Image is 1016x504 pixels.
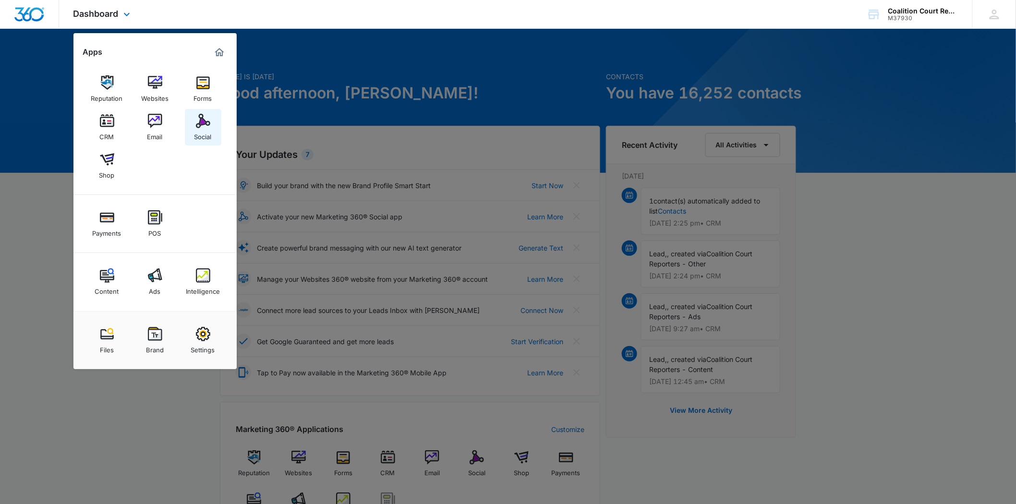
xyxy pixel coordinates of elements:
span: Dashboard [73,9,119,19]
div: Files [100,341,114,354]
div: Websites [141,90,169,102]
a: Ads [137,264,173,300]
div: Shop [99,167,115,179]
div: Reputation [91,90,123,102]
a: Intelligence [185,264,221,300]
div: Content [95,283,119,295]
a: Reputation [89,71,125,107]
a: Payments [89,205,125,242]
a: Marketing 360® Dashboard [212,45,227,60]
div: Social [194,128,212,141]
div: account id [888,15,958,22]
a: Content [89,264,125,300]
div: POS [149,225,161,237]
a: POS [137,205,173,242]
div: CRM [100,128,114,141]
div: Payments [93,225,121,237]
div: Intelligence [186,283,220,295]
a: Brand [137,322,173,359]
a: Files [89,322,125,359]
div: Forms [194,90,212,102]
a: Forms [185,71,221,107]
div: Ads [149,283,161,295]
div: account name [888,7,958,15]
div: Email [147,128,163,141]
a: Shop [89,147,125,184]
div: Settings [191,341,215,354]
a: CRM [89,109,125,145]
a: Websites [137,71,173,107]
h2: Apps [83,48,103,57]
a: Social [185,109,221,145]
a: Email [137,109,173,145]
a: Settings [185,322,221,359]
div: Brand [146,341,164,354]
